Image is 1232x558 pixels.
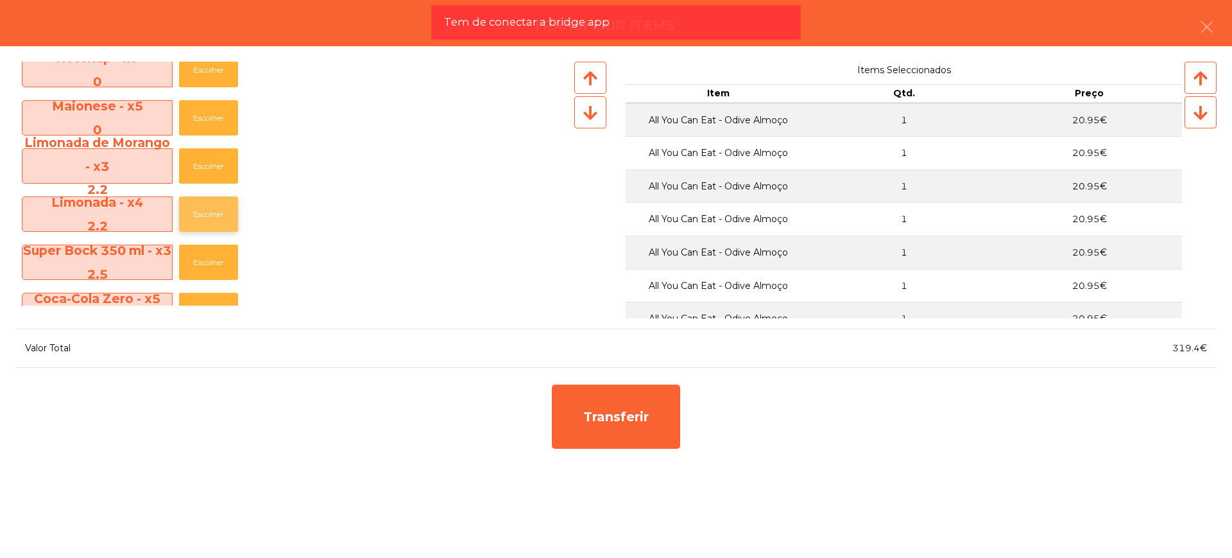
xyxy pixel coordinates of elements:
td: 1 [811,103,997,137]
td: All You Can Eat - Odive Almoço [626,236,811,269]
div: 2.5 [22,263,172,286]
th: Preço [997,84,1182,103]
td: 1 [811,236,997,269]
div: 0 [22,118,172,141]
span: Items Seleccionados [626,62,1182,79]
span: Maionese - x5 [22,94,172,141]
span: 319.4€ [1172,342,1207,354]
td: 20.95€ [997,170,1182,203]
button: Escolher [179,245,238,280]
td: 20.95€ [997,136,1182,170]
button: Escolher [179,293,238,328]
td: All You Can Eat - Odive Almoço [626,103,811,137]
span: Valor Total [25,342,71,354]
button: Escolher [179,52,238,87]
button: Escolher [179,148,238,184]
td: All You Can Eat - Odive Almoço [626,269,811,302]
span: Ketchup - x7 [22,46,172,93]
td: 1 [811,202,997,236]
td: 20.95€ [997,269,1182,302]
td: All You Can Eat - Odive Almoço [626,302,811,335]
span: Limonada de Morango - x3 [22,131,172,201]
td: 20.95€ [997,103,1182,137]
td: 20.95€ [997,236,1182,269]
th: Qtd. [811,84,997,103]
td: 1 [811,136,997,170]
span: Coca-Cola Zero - x5 [22,287,172,334]
td: 1 [811,302,997,335]
th: Item [626,84,811,103]
button: Escolher [179,100,238,135]
div: 2.2 [22,178,172,201]
td: 20.95€ [997,202,1182,236]
div: 0 [22,70,172,93]
div: Transferir [552,385,680,449]
button: Escolher [179,196,238,232]
span: Limonada - x4 [22,191,172,238]
div: 2.2 [22,214,172,238]
span: Super Bock 350 ml - x3 [22,239,172,286]
td: All You Can Eat - Odive Almoço [626,170,811,203]
td: All You Can Eat - Odive Almoço [626,202,811,236]
td: 1 [811,170,997,203]
td: 1 [811,269,997,302]
span: Tem de conectar a bridge app [444,14,610,30]
td: All You Can Eat - Odive Almoço [626,136,811,170]
td: 20.95€ [997,302,1182,335]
